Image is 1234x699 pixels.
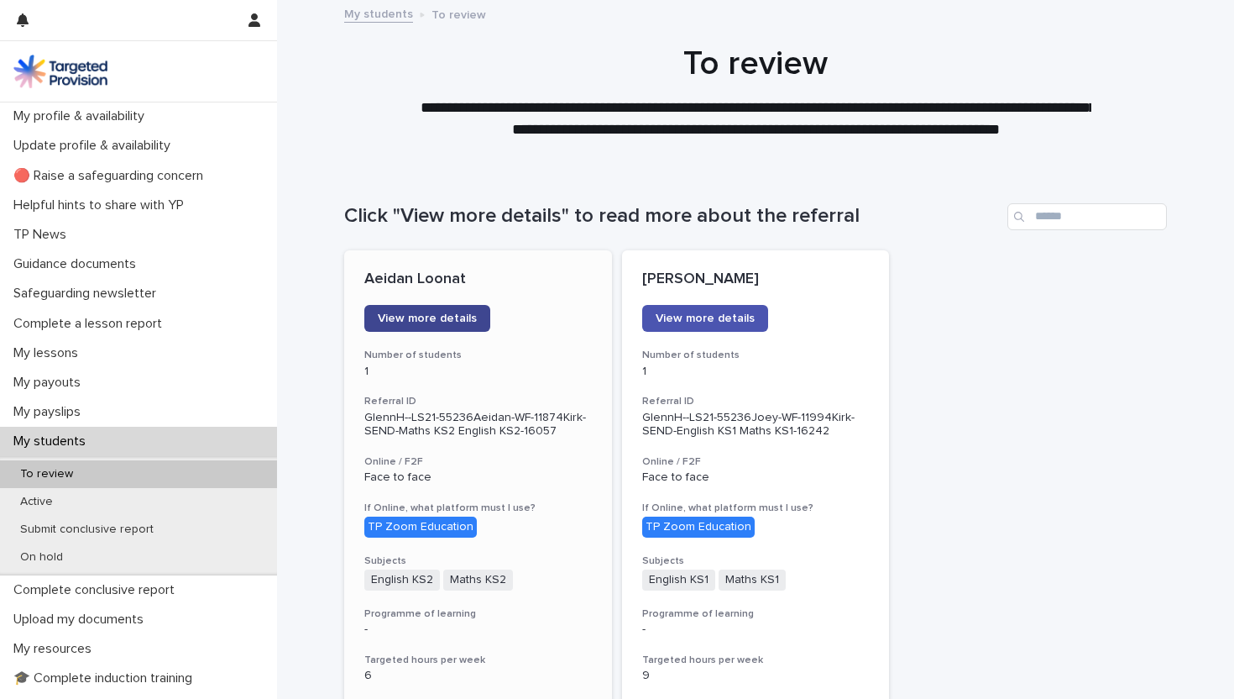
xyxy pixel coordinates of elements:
[642,517,755,538] div: TP Zoom Education
[7,138,184,154] p: Update profile & availability
[364,669,592,683] p: 6
[1007,203,1167,230] input: Search
[378,313,477,324] span: View more details
[642,395,870,408] h3: Referral ID
[7,641,105,657] p: My resources
[364,623,592,637] p: -
[344,3,413,23] a: My students
[364,411,592,439] p: GlennH--LS21-55236Aeidan-WF-11874Kirk-SEND-Maths KS2 English KS2-16057
[344,44,1167,84] h1: To review
[443,570,513,591] span: Maths KS2
[364,607,592,621] h3: Programme of learning
[7,375,94,391] p: My payouts
[7,467,86,481] p: To review
[656,313,755,324] span: View more details
[364,305,490,332] a: View more details
[431,4,486,23] p: To review
[642,570,715,591] span: English KS1
[642,470,870,485] p: Face to face
[642,554,870,568] h3: Subjects
[7,227,80,243] p: TP News
[7,670,206,686] p: 🎓 Complete induction training
[364,349,592,362] h3: Number of students
[364,570,440,591] span: English KS2
[642,654,870,667] h3: Targeted hours per week
[364,554,592,568] h3: Subjects
[642,349,870,362] h3: Number of students
[7,256,149,272] p: Guidance documents
[7,197,197,213] p: Helpful hints to share with YP
[642,502,870,515] h3: If Online, what platform must I use?
[642,607,870,621] h3: Programme of learning
[364,517,477,538] div: TP Zoom Education
[7,316,175,332] p: Complete a lesson report
[719,570,786,591] span: Maths KS1
[7,550,76,565] p: On hold
[7,345,92,361] p: My lessons
[642,271,870,289] p: [PERSON_NAME]
[642,365,870,379] p: 1
[7,582,188,598] p: Complete conclusive report
[364,395,592,408] h3: Referral ID
[364,271,592,289] p: Aeidan Loonat
[13,55,107,88] img: M5nRWzHhSzIhMunXDL62
[7,612,157,628] p: Upload my documents
[364,365,592,379] p: 1
[7,434,99,449] p: My students
[7,495,66,509] p: Active
[7,404,94,420] p: My payslips
[7,168,217,184] p: 🔴 Raise a safeguarding concern
[7,108,158,124] p: My profile & availability
[642,669,870,683] p: 9
[7,286,170,302] p: Safeguarding newsletter
[364,470,592,485] p: Face to face
[642,623,870,637] p: -
[364,502,592,515] h3: If Online, what platform must I use?
[364,455,592,469] h3: Online / F2F
[7,523,167,537] p: Submit conclusive report
[344,204,1001,229] h1: Click "View more details" to read more about the referral
[642,305,768,332] a: View more details
[364,654,592,667] h3: Targeted hours per week
[642,411,870,439] p: GlennH--LS21-55236Joey-WF-11994Kirk-SEND-English KS1 Maths KS1-16242
[642,455,870,469] h3: Online / F2F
